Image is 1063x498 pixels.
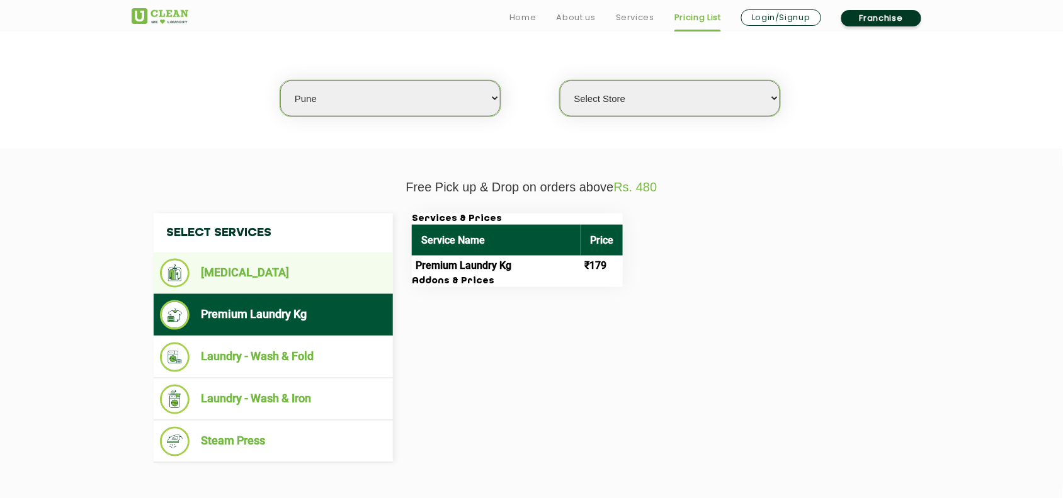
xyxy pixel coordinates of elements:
th: Service Name [412,225,581,256]
a: Services [616,10,654,25]
td: ₹179 [581,256,623,276]
img: Dry Cleaning [160,259,190,288]
li: Steam Press [160,427,387,456]
img: Laundry - Wash & Iron [160,385,190,414]
p: Free Pick up & Drop on orders above [132,180,931,195]
a: Login/Signup [741,9,821,26]
img: Steam Press [160,427,190,456]
img: UClean Laundry and Dry Cleaning [132,8,188,24]
th: Price [581,225,623,256]
span: Rs. 480 [614,180,657,194]
a: Pricing List [674,10,721,25]
h4: Select Services [154,213,393,252]
a: Franchise [841,10,921,26]
a: Home [509,10,537,25]
td: Premium Laundry Kg [412,256,581,276]
img: Premium Laundry Kg [160,300,190,330]
li: [MEDICAL_DATA] [160,259,387,288]
h3: Services & Prices [412,213,623,225]
li: Laundry - Wash & Fold [160,342,387,372]
a: About us [557,10,596,25]
h3: Addons & Prices [412,276,623,287]
img: Laundry - Wash & Fold [160,342,190,372]
li: Premium Laundry Kg [160,300,387,330]
li: Laundry - Wash & Iron [160,385,387,414]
